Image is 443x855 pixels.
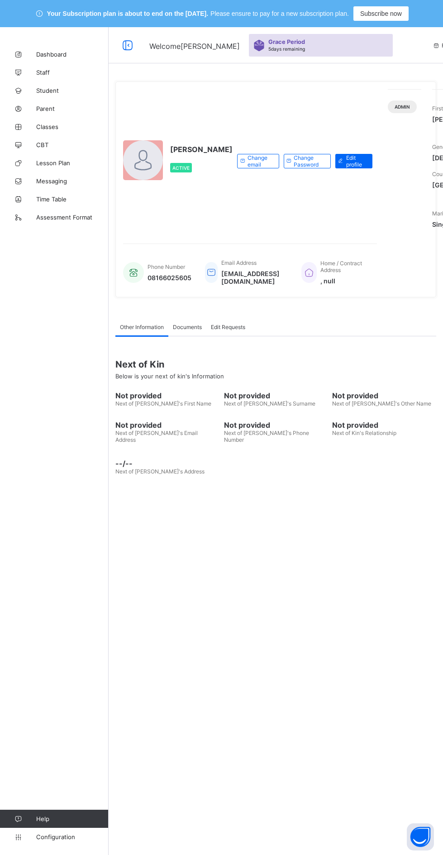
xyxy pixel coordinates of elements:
span: Next of [PERSON_NAME]'s Phone Number [224,430,309,443]
span: Messaging [36,177,109,185]
span: Help [36,815,108,822]
span: Your Subscription plan is about to end on the [DATE]. [47,10,208,17]
span: Change email [248,154,272,168]
span: Configuration [36,833,108,841]
span: Dashboard [36,51,109,58]
span: Classes [36,123,109,130]
span: [EMAIL_ADDRESS][DOMAIN_NAME] [221,270,288,285]
span: Not provided [115,391,219,400]
span: Active [172,165,190,171]
span: Subscribe now [360,10,402,17]
span: Not provided [332,391,436,400]
span: Next of [PERSON_NAME]'s Email Address [115,430,198,443]
span: Phone Number [148,263,185,270]
span: --/-- [115,459,219,468]
span: Next of [PERSON_NAME]'s Address [115,468,205,475]
span: Time Table [36,196,109,203]
span: Next of Kin's Relationship [332,430,396,436]
span: Please ensure to pay for a new subscription plan. [210,10,349,17]
span: Documents [173,324,202,330]
span: Home / Contract Address [320,260,362,273]
span: Email Address [221,259,257,266]
span: Welcome [PERSON_NAME] [149,42,240,51]
span: Next of [PERSON_NAME]'s Other Name [332,400,431,407]
span: Admin [395,104,410,110]
span: Staff [36,69,109,76]
span: Edit profile [346,154,366,168]
span: Lesson Plan [36,159,109,167]
span: Other Information [120,324,164,330]
span: Change Password [294,154,324,168]
span: 5 days remaining [268,46,305,52]
span: , null [320,277,368,285]
span: Next of [PERSON_NAME]'s First Name [115,400,211,407]
span: Edit Requests [211,324,245,330]
span: Not provided [115,420,219,430]
span: CBT [36,141,109,148]
span: Grace Period [268,38,305,45]
span: Next of Kin [115,359,436,370]
span: 08166025605 [148,274,191,282]
span: [PERSON_NAME] [170,145,233,154]
span: Student [36,87,109,94]
button: Open asap [407,823,434,850]
span: Next of [PERSON_NAME]'s Surname [224,400,315,407]
span: Not provided [224,391,328,400]
span: Below is your next of kin's Information [115,373,224,380]
span: Parent [36,105,109,112]
span: Not provided [332,420,436,430]
img: sticker-purple.71386a28dfed39d6af7621340158ba97.svg [253,40,265,51]
span: Not provided [224,420,328,430]
span: Assessment Format [36,214,109,221]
